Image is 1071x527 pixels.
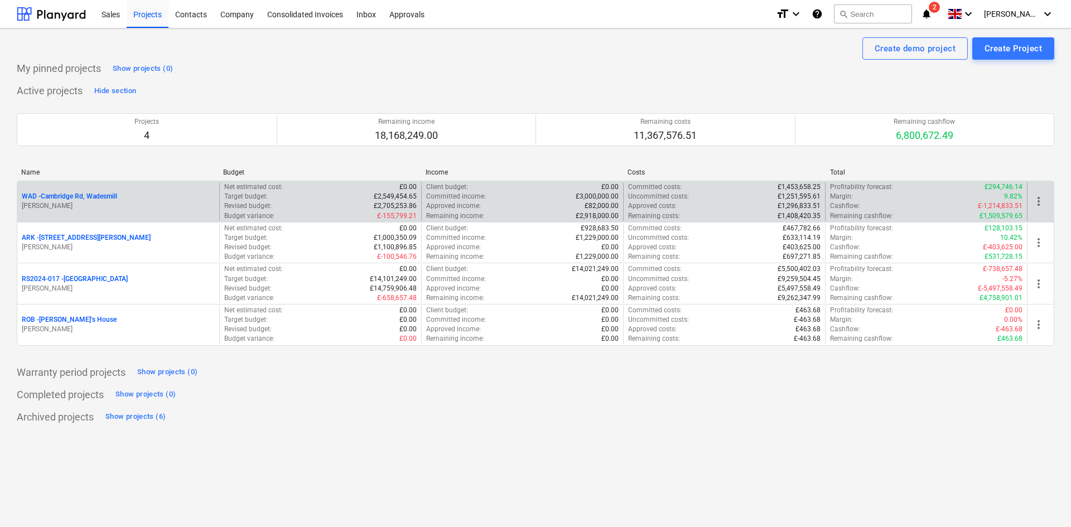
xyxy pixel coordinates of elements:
[628,334,680,344] p: Remaining costs :
[224,211,274,221] p: Budget variance :
[601,315,619,325] p: £0.00
[1002,274,1022,284] p: -5.27%
[985,41,1042,56] div: Create Project
[17,62,101,75] p: My pinned projects
[426,192,486,201] p: Committed income :
[628,192,689,201] p: Uncommitted costs :
[985,182,1022,192] p: £294,746.14
[224,334,274,344] p: Budget variance :
[22,201,215,211] p: [PERSON_NAME]
[983,243,1022,252] p: £-403,625.00
[17,410,94,424] p: Archived projects
[830,168,1023,176] div: Total
[795,325,821,334] p: £463.68
[374,233,417,243] p: £1,000,350.09
[894,117,955,127] p: Remaining cashflow
[224,243,272,252] p: Revised budget :
[601,306,619,315] p: £0.00
[830,334,893,344] p: Remaining cashflow :
[978,201,1022,211] p: £-1,214,833.51
[628,243,677,252] p: Approved costs :
[1032,236,1045,249] span: more_vert
[862,37,968,60] button: Create demo project
[377,252,417,262] p: £-100,546.76
[628,224,682,233] p: Committed costs :
[830,284,860,293] p: Cashflow :
[105,410,166,423] div: Show projects (6)
[830,264,893,274] p: Profitability forecast :
[996,325,1022,334] p: £-463.68
[980,293,1022,303] p: £4,758,901.01
[1032,318,1045,331] span: more_vert
[576,211,619,221] p: £2,918,000.00
[576,252,619,262] p: £1,229,000.00
[426,211,484,221] p: Remaining income :
[22,192,215,211] div: WAD -Cambridge Rd, Wadesmill[PERSON_NAME]
[224,192,268,201] p: Target budget :
[795,306,821,315] p: £463.68
[399,264,417,274] p: £0.00
[634,117,697,127] p: Remaining costs
[778,274,821,284] p: £9,259,504.45
[22,274,128,284] p: RS2024-017 - [GEOGRAPHIC_DATA]
[223,168,416,176] div: Budget
[21,168,214,176] div: Name
[962,7,975,21] i: keyboard_arrow_down
[110,60,176,78] button: Show projects (0)
[601,325,619,334] p: £0.00
[830,274,853,284] p: Margin :
[972,37,1054,60] button: Create Project
[374,243,417,252] p: £1,100,896.85
[601,182,619,192] p: £0.00
[778,192,821,201] p: £1,251,595.61
[830,293,893,303] p: Remaining cashflow :
[224,274,268,284] p: Target budget :
[134,364,200,381] button: Show projects (0)
[778,293,821,303] p: £9,262,347.99
[628,274,689,284] p: Uncommitted costs :
[426,168,619,176] div: Income
[1032,195,1045,208] span: more_vert
[778,182,821,192] p: £1,453,658.25
[426,233,486,243] p: Committed income :
[426,293,484,303] p: Remaining income :
[374,192,417,201] p: £2,549,454.65
[370,284,417,293] p: £14,759,906.48
[224,182,283,192] p: Net estimated cost :
[370,274,417,284] p: £14,101,249.00
[830,243,860,252] p: Cashflow :
[399,182,417,192] p: £0.00
[22,315,215,334] div: ROB -[PERSON_NAME]'s House[PERSON_NAME]
[426,315,486,325] p: Committed income :
[783,252,821,262] p: £697,271.85
[375,129,438,142] p: 18,168,249.00
[830,224,893,233] p: Profitability forecast :
[426,252,484,262] p: Remaining income :
[134,117,159,127] p: Projects
[224,284,272,293] p: Revised budget :
[22,233,215,252] div: ARK -[STREET_ADDRESS][PERSON_NAME][PERSON_NAME]
[985,252,1022,262] p: £531,728.15
[1000,233,1022,243] p: 10.42%
[778,264,821,274] p: £5,500,402.03
[572,264,619,274] p: £14,021,249.00
[377,211,417,221] p: £-155,799.21
[830,192,853,201] p: Margin :
[17,84,83,98] p: Active projects
[581,224,619,233] p: £928,683.50
[875,41,956,56] div: Create demo project
[426,325,481,334] p: Approved income :
[1041,7,1054,21] i: keyboard_arrow_down
[585,201,619,211] p: £82,000.00
[783,224,821,233] p: £467,782.66
[377,293,417,303] p: £-658,657.48
[22,325,215,334] p: [PERSON_NAME]
[426,243,481,252] p: Approved income :
[628,284,677,293] p: Approved costs :
[1004,192,1022,201] p: 9.82%
[628,182,682,192] p: Committed costs :
[783,233,821,243] p: £633,114.19
[224,252,274,262] p: Budget variance :
[399,315,417,325] p: £0.00
[426,224,468,233] p: Client budget :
